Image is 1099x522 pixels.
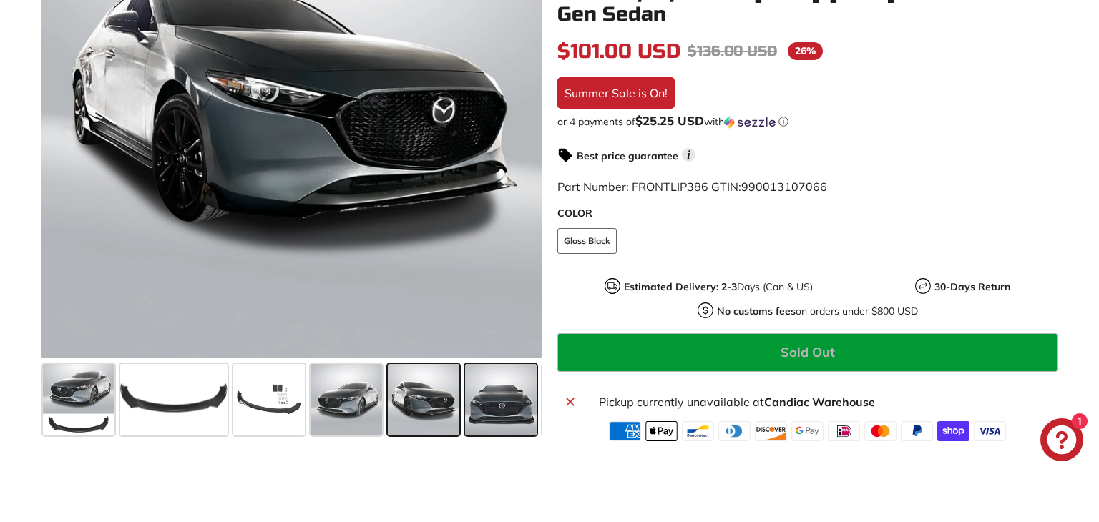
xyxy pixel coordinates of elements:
[609,421,641,441] img: american_express
[645,421,678,441] img: apple_pay
[557,39,680,64] span: $101.00 USD
[724,116,776,129] img: Sezzle
[688,42,777,60] span: $136.00 USD
[577,149,678,162] strong: Best price guarantee
[764,395,875,409] strong: Candiac Warehouse
[718,421,751,441] img: diners_club
[788,42,823,60] span: 26%
[755,421,787,441] img: discover
[901,421,933,441] img: paypal
[557,114,1058,129] div: or 4 payments of$25.25 USDwithSezzle Click to learn more about Sezzle
[934,280,1010,293] strong: 30-Days Return
[557,206,1058,221] label: COLOR
[1036,418,1088,465] inbox-online-store-chat: Shopify online store chat
[781,344,835,360] span: Sold Out
[557,114,1058,129] div: or 4 payments of with
[599,393,1049,410] p: Pickup currently unavailable at
[635,113,704,128] span: $25.25 USD
[717,305,796,317] strong: No customs fees
[791,421,824,441] img: google_pay
[557,333,1058,372] button: Sold Out
[557,179,827,194] span: Part Number: FRONTLIP386 GTIN:
[974,421,1006,441] img: visa
[717,304,918,319] p: on orders under $800 USD
[682,148,695,162] span: i
[682,421,714,441] img: bancontact
[557,77,675,109] div: Summer Sale is On!
[741,179,827,194] span: 990013107066
[828,421,860,441] img: ideal
[937,421,969,441] img: shopify_pay
[624,280,813,295] p: Days (Can & US)
[624,280,737,293] strong: Estimated Delivery: 2-3
[864,421,897,441] img: master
